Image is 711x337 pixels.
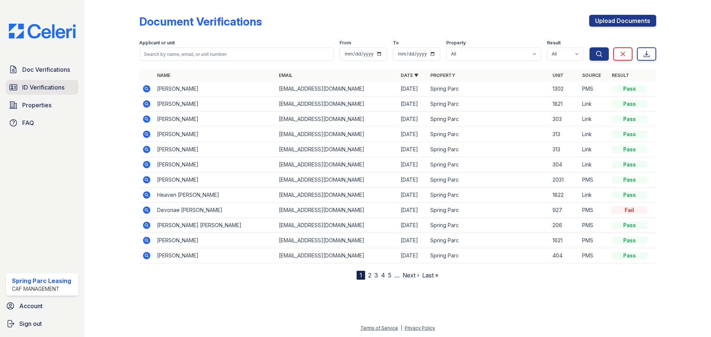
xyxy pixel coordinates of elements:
td: PMS [579,233,609,248]
td: 304 [550,157,579,172]
td: [EMAIL_ADDRESS][DOMAIN_NAME] [276,127,398,142]
td: [EMAIL_ADDRESS][DOMAIN_NAME] [276,233,398,248]
div: Pass [612,252,647,259]
a: 3 [374,272,378,279]
div: Spring Parc Leasing [12,276,71,285]
td: PMS [579,218,609,233]
td: PMS [579,203,609,218]
a: Privacy Policy [405,325,435,331]
div: Pass [612,176,647,183]
a: Last » [422,272,438,279]
div: Pass [612,146,647,153]
div: Fail [612,206,647,214]
td: [EMAIL_ADDRESS][DOMAIN_NAME] [276,157,398,172]
td: Spring Parc [427,127,549,142]
td: [PERSON_NAME] [154,112,276,127]
a: Property [430,73,455,78]
div: CAF Management [12,285,71,293]
td: [PERSON_NAME] [154,248,276,263]
td: [PERSON_NAME] [154,172,276,188]
span: Sign out [19,319,42,328]
div: Pass [612,131,647,138]
td: 1821 [550,97,579,112]
a: 5 [388,272,391,279]
td: [DATE] [398,142,427,157]
a: Name [157,73,170,78]
td: Heaven [PERSON_NAME] [154,188,276,203]
span: Properties [22,101,51,109]
div: Pass [612,85,647,92]
td: [PERSON_NAME] [154,142,276,157]
td: [EMAIL_ADDRESS][DOMAIN_NAME] [276,142,398,157]
a: ID Verifications [6,80,79,95]
span: … [394,271,400,280]
td: [DATE] [398,81,427,97]
div: Pass [612,222,647,229]
td: 1822 [550,188,579,203]
span: ID Verifications [22,83,64,92]
td: Spring Parc [427,157,549,172]
span: Doc Verifications [22,65,70,74]
td: [DATE] [398,218,427,233]
td: [DATE] [398,203,427,218]
label: Property [446,40,466,46]
td: Devonae [PERSON_NAME] [154,203,276,218]
td: 313 [550,127,579,142]
td: Link [579,97,609,112]
td: [DATE] [398,172,427,188]
a: Source [582,73,601,78]
span: FAQ [22,118,34,127]
td: [PERSON_NAME] [154,81,276,97]
a: Properties [6,98,79,112]
a: Upload Documents [589,15,656,27]
td: [DATE] [398,248,427,263]
td: [EMAIL_ADDRESS][DOMAIN_NAME] [276,203,398,218]
td: [PERSON_NAME] [PERSON_NAME] [154,218,276,233]
td: Spring Parc [427,112,549,127]
td: [PERSON_NAME] [154,127,276,142]
div: | [401,325,402,331]
td: [DATE] [398,127,427,142]
a: Next › [403,272,419,279]
td: [EMAIL_ADDRESS][DOMAIN_NAME] [276,248,398,263]
td: Spring Parc [427,97,549,112]
td: Spring Parc [427,188,549,203]
td: 206 [550,218,579,233]
div: Pass [612,100,647,108]
td: [EMAIL_ADDRESS][DOMAIN_NAME] [276,188,398,203]
a: Account [3,299,81,313]
td: PMS [579,248,609,263]
input: Search by name, email, or unit number [139,47,334,61]
td: 2031 [550,172,579,188]
label: To [393,40,399,46]
td: [DATE] [398,112,427,127]
a: Sign out [3,316,81,331]
a: Email [279,73,293,78]
label: From [340,40,351,46]
td: Spring Parc [427,142,549,157]
span: Account [19,301,43,310]
td: [EMAIL_ADDRESS][DOMAIN_NAME] [276,81,398,97]
td: 927 [550,203,579,218]
td: 1621 [550,233,579,248]
div: Pass [612,115,647,123]
td: Link [579,157,609,172]
td: 1302 [550,81,579,97]
label: Result [547,40,561,46]
td: 404 [550,248,579,263]
td: Spring Parc [427,218,549,233]
div: Pass [612,237,647,244]
a: Unit [553,73,564,78]
td: Link [579,142,609,157]
a: 2 [368,272,371,279]
td: PMS [579,172,609,188]
a: FAQ [6,115,79,130]
a: Doc Verifications [6,62,79,77]
div: Pass [612,191,647,199]
td: 303 [550,112,579,127]
td: Spring Parc [427,203,549,218]
td: Link [579,127,609,142]
td: [DATE] [398,97,427,112]
td: [DATE] [398,233,427,248]
a: Terms of Service [360,325,398,331]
